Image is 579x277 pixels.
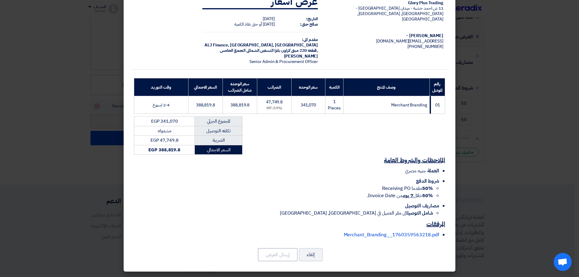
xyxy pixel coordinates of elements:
[299,248,323,261] button: إلغاء
[220,42,318,54] span: [GEOGRAPHIC_DATA], [GEOGRAPHIC_DATA] ,قطعة 220 مبنى كراون بلازا التسعين الشمالى التجمع الخامس
[134,209,433,217] li: الى مقر العميل في [GEOGRAPHIC_DATA], [GEOGRAPHIC_DATA]
[422,192,433,199] strong: 50%
[407,43,443,50] span: [PHONE_NUMBER]
[325,78,343,96] th: الكمية
[343,78,429,96] th: وصف المنتج
[263,21,275,27] span: [DATE]
[196,102,215,108] span: 388,819.8
[263,16,275,22] span: [DATE]
[429,78,445,96] th: رقم الموديل
[249,58,318,65] span: Senior Admin & Procurement Officer
[150,137,179,143] span: EGP 47,749.8
[234,21,262,27] span: أو حتى نفاذ الكمية
[188,78,223,96] th: السعر الاجمالي
[258,248,298,261] button: إرسال العرض
[328,99,340,111] span: 1 Pieces
[158,127,171,134] span: مشموله
[257,78,291,96] th: الضرائب
[327,0,443,6] div: Glory Plus Trading
[356,5,443,22] span: 11 ش احمد خشبة - ميدان [GEOGRAPHIC_DATA] - [GEOGRAPHIC_DATA], [GEOGRAPHIC_DATA], [GEOGRAPHIC_DATA]
[300,21,318,27] strong: صالح حتى:
[367,192,433,199] span: خلال من Invoice Date.
[376,38,443,44] span: [EMAIL_ADDRESS][DOMAIN_NAME]
[344,231,439,238] a: Merchant_Branding__1760359563218.pdf
[306,16,318,22] strong: التاريخ:
[426,219,445,228] u: المرفقات
[148,146,180,153] strong: EGP 388,819.8
[223,78,257,96] th: سعر الوحدة شامل الضرائب
[266,99,283,105] span: 47,749.8
[382,185,433,192] span: مقدما Receiving PO
[195,136,242,145] td: الضريبة
[405,167,426,175] span: جنيه مصري
[195,145,242,155] td: السعر الاجمالي
[405,202,439,209] span: مصاريف التوصيل
[403,192,413,199] u: 7 يوم
[302,36,318,43] strong: مقدم الى:
[422,185,433,192] strong: 50%
[429,96,445,114] td: 01
[204,42,229,48] span: ALJ Finance,
[195,117,242,126] td: المجموع الجزئي
[554,253,572,271] div: Open chat
[284,53,318,59] span: [PERSON_NAME]
[384,156,445,165] u: الملاحظات والشروط العامة
[327,33,443,39] div: [PERSON_NAME] –
[134,78,188,96] th: وقت التوريد
[230,102,249,108] span: 388,819.8
[416,178,439,185] span: شروط الدفع
[427,167,439,175] span: العملة
[391,102,427,108] span: Merchant Branding
[134,117,195,126] td: EGP 341,070
[407,209,433,217] strong: شامل التوصيل
[195,126,242,136] td: تكلفه التوصيل
[291,78,325,96] th: سعر الوحدة
[153,102,169,108] span: 2-4 اسبوع
[260,106,289,111] div: (14%) VAT
[301,102,316,108] span: 341,070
